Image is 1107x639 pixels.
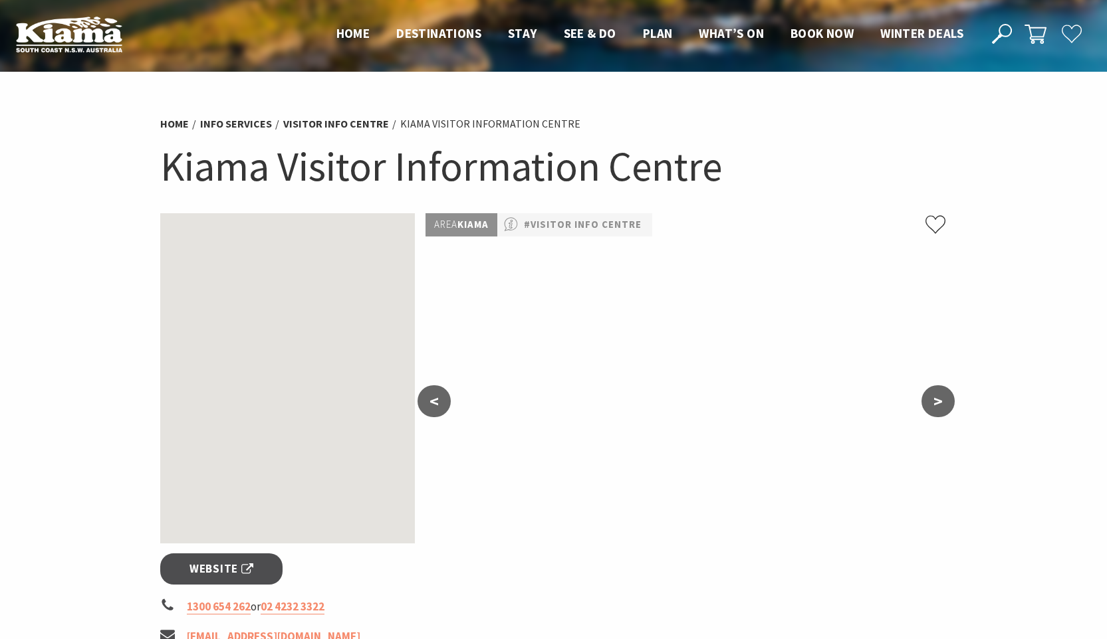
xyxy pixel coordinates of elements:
[426,213,497,236] p: Kiama
[524,217,642,233] a: #Visitor Info Centre
[922,385,955,417] button: >
[564,25,616,41] span: See & Do
[791,25,854,41] span: Book now
[508,25,537,41] span: Stay
[699,25,764,41] span: What’s On
[200,117,272,131] a: Info Services
[323,23,977,45] nav: Main Menu
[160,598,416,616] li: or
[187,599,251,614] a: 1300 654 262
[160,117,189,131] a: Home
[418,385,451,417] button: <
[283,117,389,131] a: Visitor Info Centre
[16,16,122,52] img: Kiama Logo
[261,599,324,614] a: 02 4232 3322
[400,116,580,133] li: Kiama Visitor Information Centre
[189,560,253,578] span: Website
[643,25,673,41] span: Plan
[336,25,370,41] span: Home
[160,139,947,193] h1: Kiama Visitor Information Centre
[396,25,481,41] span: Destinations
[160,553,283,585] a: Website
[880,25,963,41] span: Winter Deals
[434,218,457,230] span: Area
